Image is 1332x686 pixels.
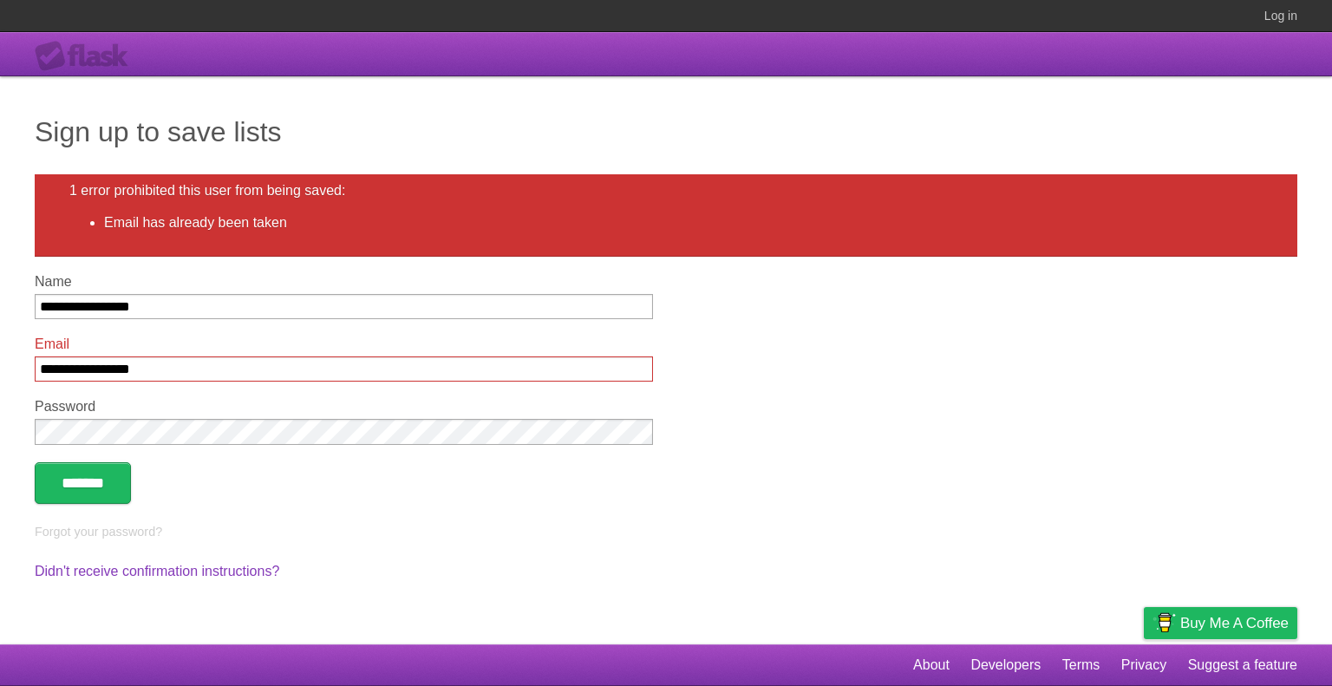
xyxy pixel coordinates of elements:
a: Suggest a feature [1188,649,1297,682]
a: Terms [1062,649,1100,682]
a: About [913,649,950,682]
label: Password [35,399,653,415]
a: Forgot your password? [35,525,162,539]
img: Buy me a coffee [1152,608,1176,637]
h1: Sign up to save lists [35,111,1297,153]
h2: 1 error prohibited this user from being saved: [69,183,1263,199]
a: Privacy [1121,649,1166,682]
label: Email [35,336,653,352]
span: Buy me a coffee [1180,608,1289,638]
li: Email has already been taken [104,212,1263,233]
a: Didn't receive confirmation instructions? [35,564,279,578]
a: Developers [970,649,1041,682]
label: Name [35,274,653,290]
div: Flask [35,41,139,72]
a: Buy me a coffee [1144,607,1297,639]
